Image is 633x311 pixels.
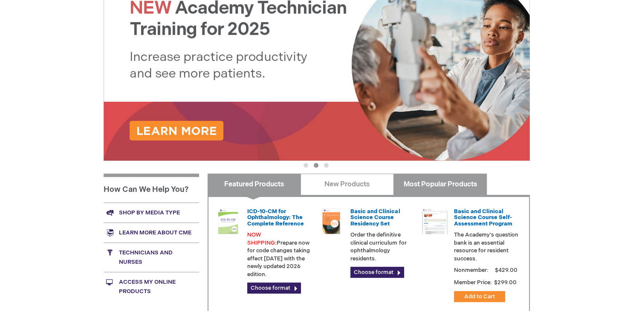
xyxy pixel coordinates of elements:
[314,163,318,168] button: 2 of 3
[350,231,415,262] p: Order the definitive clinical curriculum for ophthalmology residents.
[454,208,512,227] a: Basic and Clinical Science Course Self-Assessment Program
[247,231,312,278] p: Prepare now for code changes taking effect [DATE] with the newly updated 2026 edition.
[247,231,277,246] font: NOW SHIPPING:
[104,174,199,203] h1: How Can We Help You?
[303,163,308,168] button: 1 of 3
[494,267,519,274] span: $429.00
[104,203,199,223] a: Shop by media type
[247,282,301,294] a: Choose format
[422,208,448,234] img: bcscself_20.jpg
[454,231,519,262] p: The Academy's question bank is an essential resource for resident success.
[464,293,495,300] span: Add to Cart
[208,174,301,195] a: Featured Products
[350,208,400,227] a: Basic and Clinical Science Course Residency Set
[104,223,199,243] a: Learn more about CME
[104,272,199,301] a: Access My Online Products
[350,267,404,278] a: Choose format
[454,279,492,286] strong: Member Price:
[454,291,505,302] button: Add to Cart
[324,163,329,168] button: 3 of 3
[247,208,304,227] a: ICD-10-CM for Ophthalmology: The Complete Reference
[215,208,241,234] img: 0120008u_42.png
[318,208,344,234] img: 02850963u_47.png
[454,265,488,276] strong: Nonmember:
[393,174,487,195] a: Most Popular Products
[104,243,199,272] a: Technicians and nurses
[301,174,394,195] a: New Products
[493,279,518,286] span: $299.00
